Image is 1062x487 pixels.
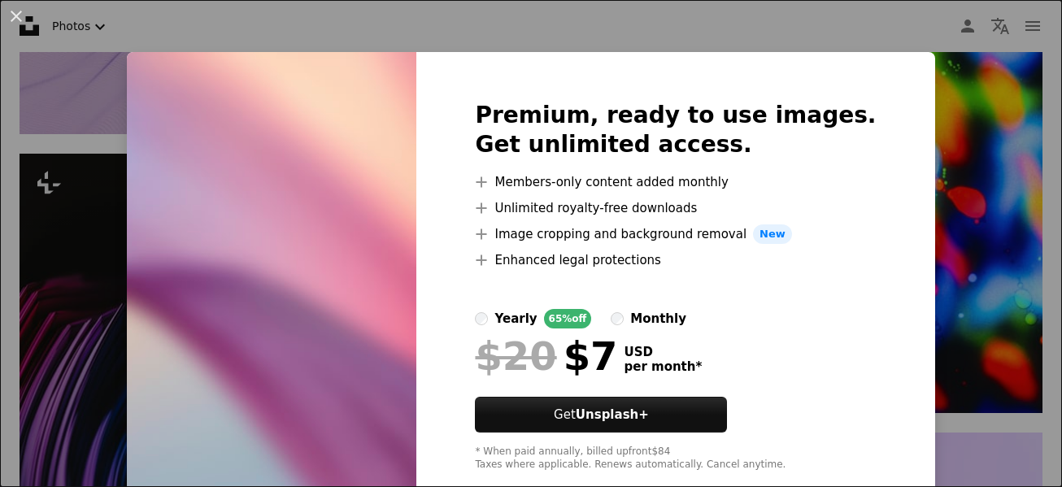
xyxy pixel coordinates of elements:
[544,309,592,328] div: 65% off
[475,172,876,192] li: Members-only content added monthly
[624,345,702,359] span: USD
[475,224,876,244] li: Image cropping and background removal
[475,335,617,377] div: $7
[475,101,876,159] h2: Premium, ready to use images. Get unlimited access.
[475,312,488,325] input: yearly65%off
[624,359,702,374] span: per month *
[494,309,537,328] div: yearly
[475,446,876,472] div: * When paid annually, billed upfront $84 Taxes where applicable. Renews automatically. Cancel any...
[611,312,624,325] input: monthly
[753,224,792,244] span: New
[475,397,727,433] button: GetUnsplash+
[475,198,876,218] li: Unlimited royalty-free downloads
[475,250,876,270] li: Enhanced legal protections
[576,407,649,422] strong: Unsplash+
[475,335,556,377] span: $20
[630,309,686,328] div: monthly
